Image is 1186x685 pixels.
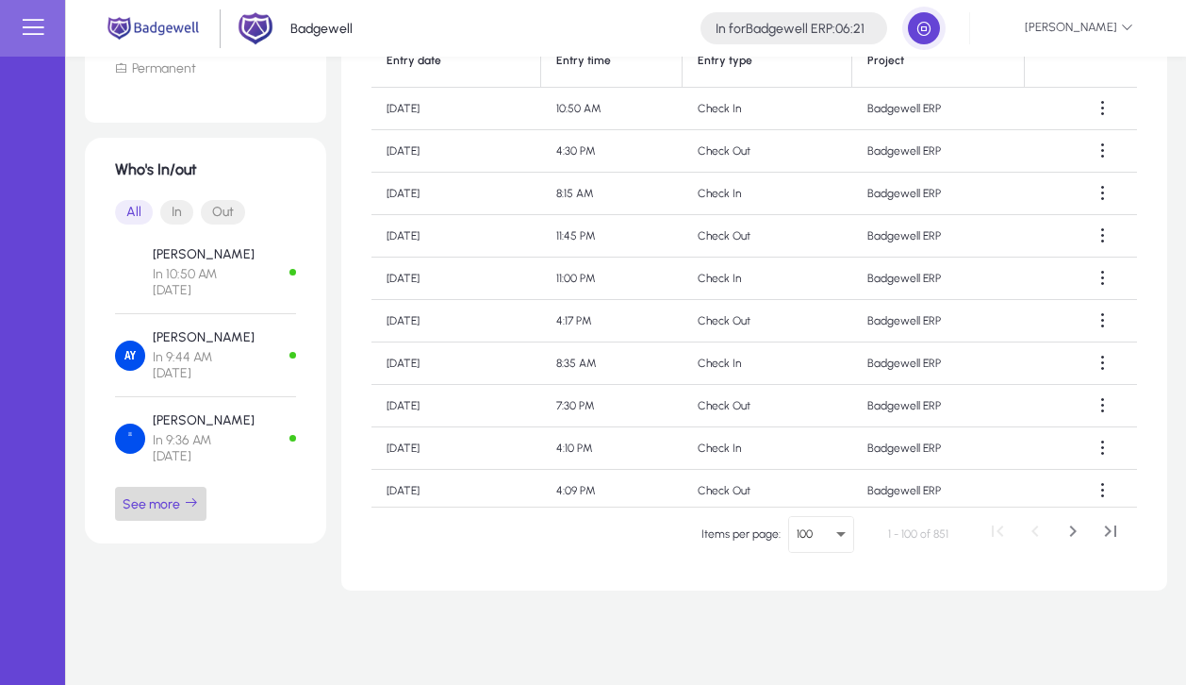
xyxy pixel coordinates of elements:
td: [DATE] [371,258,541,300]
button: In [160,200,193,225]
td: Check Out [683,215,852,258]
td: [DATE] [371,342,541,385]
img: 2.png [238,10,273,46]
td: Check In [683,173,852,215]
td: Badgewell ERP [852,427,1025,470]
div: Entry type [698,54,752,68]
img: Amira Yousef [115,341,145,371]
td: Check In [683,427,852,470]
td: 11:00 PM [541,258,683,300]
td: Check Out [683,130,852,173]
img: 39.jpeg [985,12,1017,44]
span: In 10:50 AM [DATE] [153,266,255,298]
td: Check In [683,88,852,130]
td: [DATE] [371,385,541,427]
span: In 9:44 AM [DATE] [153,349,255,381]
td: 4:10 PM [541,427,683,470]
div: Entry date [387,54,525,68]
div: Project [867,54,904,68]
td: [DATE] [371,215,541,258]
div: Entry type [698,54,836,68]
button: [PERSON_NAME] [970,11,1148,45]
span: : [832,21,835,37]
td: Check In [683,258,852,300]
button: Out [201,200,245,225]
td: Badgewell ERP [852,173,1025,215]
td: Badgewell ERP [852,470,1025,512]
td: Check In [683,342,852,385]
td: [DATE] [371,173,541,215]
td: [DATE] [371,300,541,342]
button: See more [115,487,206,521]
td: Check Out [683,470,852,512]
td: [DATE] [371,427,541,470]
td: [DATE] [371,470,541,512]
button: All [115,200,153,225]
img: main.png [104,15,203,42]
li: Permanent [115,60,296,77]
button: Last page [1092,515,1129,553]
td: 8:15 AM [541,173,683,215]
mat-paginator: Select page [371,507,1137,560]
p: [PERSON_NAME] [153,329,255,345]
div: Project [867,54,1009,68]
img: Ahmed Halawa [115,424,145,454]
div: Items per page: [701,525,781,543]
h4: Badgewell ERP [716,21,865,37]
td: 7:30 PM [541,385,683,427]
td: 4:30 PM [541,130,683,173]
button: Next page [1054,515,1092,553]
td: Badgewell ERP [852,215,1025,258]
th: Entry time [541,35,683,88]
span: In 9:36 AM [DATE] [153,432,255,464]
td: Check Out [683,385,852,427]
p: [PERSON_NAME] [153,412,255,428]
td: [DATE] [371,88,541,130]
td: [DATE] [371,130,541,173]
td: 4:09 PM [541,470,683,512]
p: [PERSON_NAME] [153,246,255,262]
td: Badgewell ERP [852,342,1025,385]
td: 4:17 PM [541,300,683,342]
div: Entry date [387,54,441,68]
td: Badgewell ERP [852,300,1025,342]
td: Badgewell ERP [852,130,1025,173]
span: 100 [797,527,813,541]
span: [PERSON_NAME] [985,12,1133,44]
img: Mahmoud Samy [115,258,145,288]
h1: Who's In/out [115,160,296,178]
td: Badgewell ERP [852,385,1025,427]
mat-button-toggle-group: Font Style [115,193,296,231]
span: In for [716,21,746,37]
div: 1 - 100 of 851 [888,525,948,543]
p: Badgewell [290,21,353,37]
td: 11:45 PM [541,215,683,258]
td: 8:35 AM [541,342,683,385]
td: Badgewell ERP [852,88,1025,130]
td: Badgewell ERP [852,258,1025,300]
td: Check Out [683,300,852,342]
span: See more [123,495,199,512]
span: 06:21 [835,21,865,37]
td: 10:50 AM [541,88,683,130]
